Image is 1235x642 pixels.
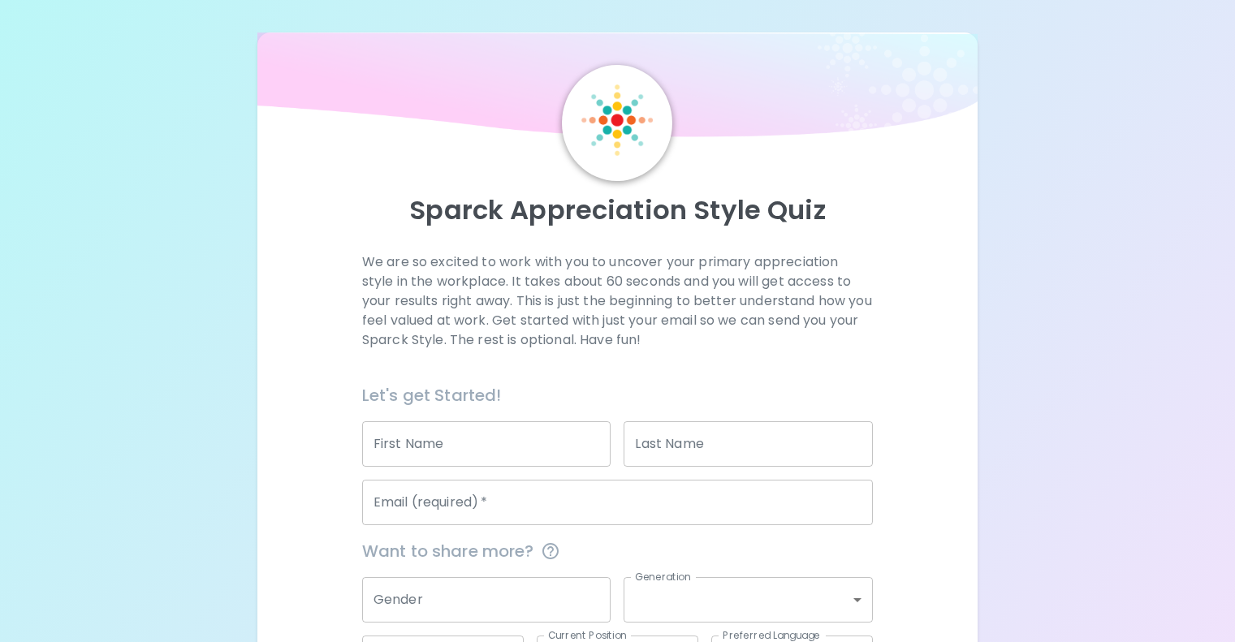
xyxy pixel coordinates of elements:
p: We are so excited to work with you to uncover your primary appreciation style in the workplace. I... [362,252,873,350]
h6: Let's get Started! [362,382,873,408]
label: Preferred Language [723,628,820,642]
img: wave [257,32,978,146]
p: Sparck Appreciation Style Quiz [277,194,958,226]
img: Sparck Logo [581,84,653,156]
span: Want to share more? [362,538,873,564]
svg: This information is completely confidential and only used for aggregated appreciation studies at ... [541,541,560,561]
label: Generation [635,570,691,584]
label: Current Position [548,628,627,642]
